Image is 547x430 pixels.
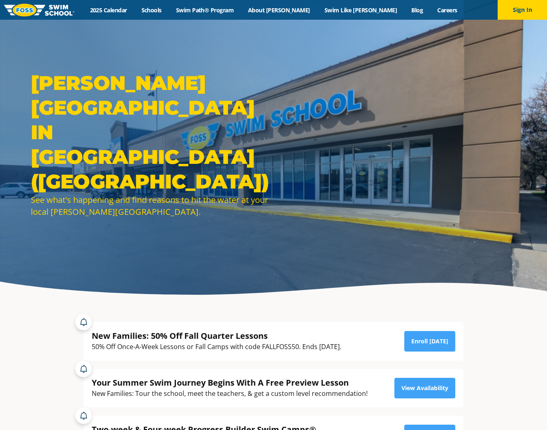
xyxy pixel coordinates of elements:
a: Swim Like [PERSON_NAME] [317,6,404,14]
div: New Families: 50% Off Fall Quarter Lessons [92,330,341,341]
a: Blog [404,6,430,14]
div: See what's happening and find reasons to hit the water at your local [PERSON_NAME][GEOGRAPHIC_DATA]. [31,194,269,218]
a: 2025 Calendar [83,6,134,14]
div: 50% Off Once-A-Week Lessons or Fall Camps with code FALLFOSS50. Ends [DATE]. [92,341,341,352]
a: View Availability [394,378,455,398]
a: Schools [134,6,169,14]
a: Enroll [DATE] [404,331,455,352]
div: New Families: Tour the school, meet the teachers, & get a custom level recommendation! [92,388,368,399]
a: Careers [430,6,464,14]
div: Your Summer Swim Journey Begins With A Free Preview Lesson [92,377,368,388]
img: FOSS Swim School Logo [4,4,74,16]
a: Swim Path® Program [169,6,241,14]
h1: [PERSON_NAME][GEOGRAPHIC_DATA] in [GEOGRAPHIC_DATA] ([GEOGRAPHIC_DATA]) [31,71,269,194]
a: About [PERSON_NAME] [241,6,318,14]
